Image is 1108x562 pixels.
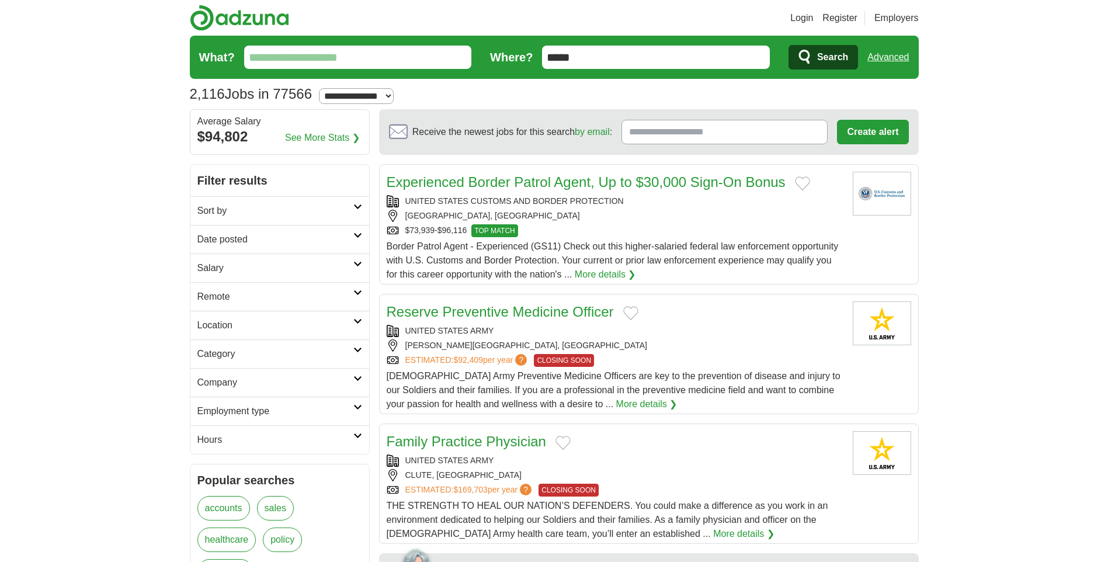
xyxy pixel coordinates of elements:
[190,196,369,225] a: Sort by
[285,131,360,145] a: See More Stats ❯
[197,496,250,521] a: accounts
[387,224,843,237] div: $73,939-$96,116
[387,304,614,320] a: Reserve Preventive Medicine Officer
[197,117,362,126] div: Average Salary
[490,48,533,66] label: Where?
[387,174,786,190] a: Experienced Border Patrol Agent, Up to $30,000 Sign-On Bonus
[190,86,312,102] h1: Jobs in 77566
[405,196,624,206] a: UNITED STATES CUSTOMS AND BORDER PROTECTION
[197,204,353,218] h2: Sort by
[190,397,369,425] a: Employment type
[190,282,369,311] a: Remote
[853,431,911,475] img: United States Army logo
[555,436,571,450] button: Add to favorite jobs
[197,347,353,361] h2: Category
[197,318,353,332] h2: Location
[623,306,638,320] button: Add to favorite jobs
[190,5,289,31] img: Adzuna logo
[387,433,546,449] a: Family Practice Physician
[575,127,610,137] a: by email
[515,354,527,366] span: ?
[197,290,353,304] h2: Remote
[412,125,612,139] span: Receive the newest jobs for this search :
[387,469,843,481] div: CLUTE, [GEOGRAPHIC_DATA]
[405,326,494,335] a: UNITED STATES ARMY
[853,301,911,345] img: United States Army logo
[197,126,362,147] div: $94,802
[471,224,517,237] span: TOP MATCH
[190,225,369,254] a: Date posted
[190,84,225,105] span: 2,116
[197,471,362,489] h2: Popular searches
[790,11,813,25] a: Login
[874,11,919,25] a: Employers
[387,241,839,279] span: Border Patrol Agent - Experienced (GS11) Check out this higher-salaried federal law enforcement o...
[405,456,494,465] a: UNITED STATES ARMY
[520,484,532,495] span: ?
[539,484,599,497] span: CLOSING SOON
[197,404,353,418] h2: Employment type
[616,397,678,411] a: More details ❯
[257,496,294,521] a: sales
[190,165,369,196] h2: Filter results
[190,311,369,339] a: Location
[817,46,848,69] span: Search
[867,46,909,69] a: Advanced
[405,354,530,367] a: ESTIMATED:$92,409per year?
[190,339,369,368] a: Category
[387,210,843,222] div: [GEOGRAPHIC_DATA], [GEOGRAPHIC_DATA]
[197,233,353,247] h2: Date posted
[822,11,857,25] a: Register
[197,528,256,552] a: healthcare
[387,371,840,409] span: [DEMOGRAPHIC_DATA] Army Preventive Medicine Officers are key to the prevention of disease and inj...
[197,433,353,447] h2: Hours
[837,120,908,144] button: Create alert
[575,268,636,282] a: More details ❯
[853,172,911,216] img: U.S. Customs and Border Protection logo
[190,368,369,397] a: Company
[190,425,369,454] a: Hours
[713,527,774,541] a: More details ❯
[199,48,235,66] label: What?
[387,501,828,539] span: THE STRENGTH TO HEAL OUR NATION’S DEFENDERS. You could make a difference as you work in an enviro...
[197,261,353,275] h2: Salary
[405,484,534,497] a: ESTIMATED:$169,703per year?
[453,485,487,494] span: $169,703
[534,354,594,367] span: CLOSING SOON
[387,339,843,352] div: [PERSON_NAME][GEOGRAPHIC_DATA], [GEOGRAPHIC_DATA]
[190,254,369,282] a: Salary
[453,355,483,365] span: $92,409
[263,528,302,552] a: policy
[789,45,858,70] button: Search
[795,176,810,190] button: Add to favorite jobs
[197,376,353,390] h2: Company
